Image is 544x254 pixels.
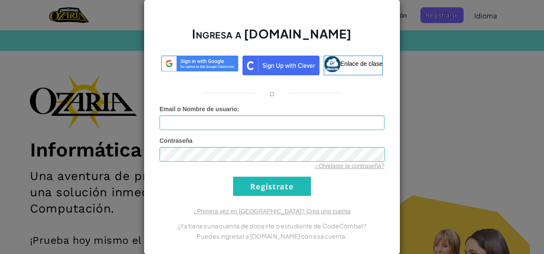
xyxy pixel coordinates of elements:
p: Puedes ingresar a [DOMAIN_NAME] con esa cuenta. [160,231,384,241]
img: classlink-logo-small.png [324,56,340,72]
a: ¿Primera vez en [GEOGRAPHIC_DATA]? Crea una cuenta [193,208,351,215]
a: ¿Olvidaste la contraseña? [315,162,384,169]
span: Contraseña [160,137,192,144]
img: clever_sso_button@2x.png [242,56,319,75]
img: log-in-google-sso.svg [161,56,238,71]
label: : [160,105,239,113]
p: o [269,88,275,98]
span: Enlace de clase [340,60,383,67]
input: Regístrate [233,177,311,196]
span: Email o Nombre de usuario [160,106,237,112]
p: ¿Ya tienes una cuenta de docente o estudiante de CodeCombat? [160,221,384,231]
h2: Ingresa a [DOMAIN_NAME] [160,26,384,50]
